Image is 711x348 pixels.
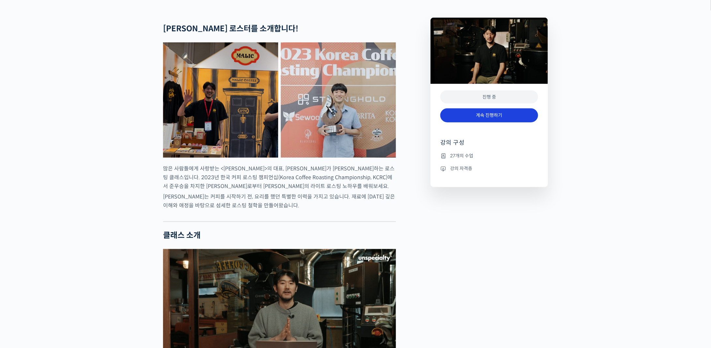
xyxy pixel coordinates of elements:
[84,207,125,223] a: 설정
[21,217,24,222] span: 홈
[440,90,538,104] div: 진행 중
[101,217,109,222] span: 설정
[60,217,68,222] span: 대화
[440,108,538,122] a: 계속 진행하기
[163,192,396,210] p: [PERSON_NAME]는 커피를 시작하기 전, 요리를 했던 특별한 이력을 가지고 있습니다. 재료에 [DATE] 깊은 이해와 애정을 바탕으로 섬세한 로스팅 철학을 만들어왔습니다.
[440,165,538,172] li: 강의 자격증
[2,207,43,223] a: 홈
[440,152,538,160] li: 27개의 수업
[440,139,538,152] h4: 강의 구성
[43,207,84,223] a: 대화
[163,231,396,240] h2: 클래스 소개
[163,24,298,34] strong: [PERSON_NAME] 로스터를 소개합니다!
[163,164,396,191] p: 많은 사람들에게 사랑받는 <[PERSON_NAME]>의 대표, [PERSON_NAME]가 [PERSON_NAME]하는 로스팅 클래스입니다. 2023년 한국 커피 로스팅 챔피언...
